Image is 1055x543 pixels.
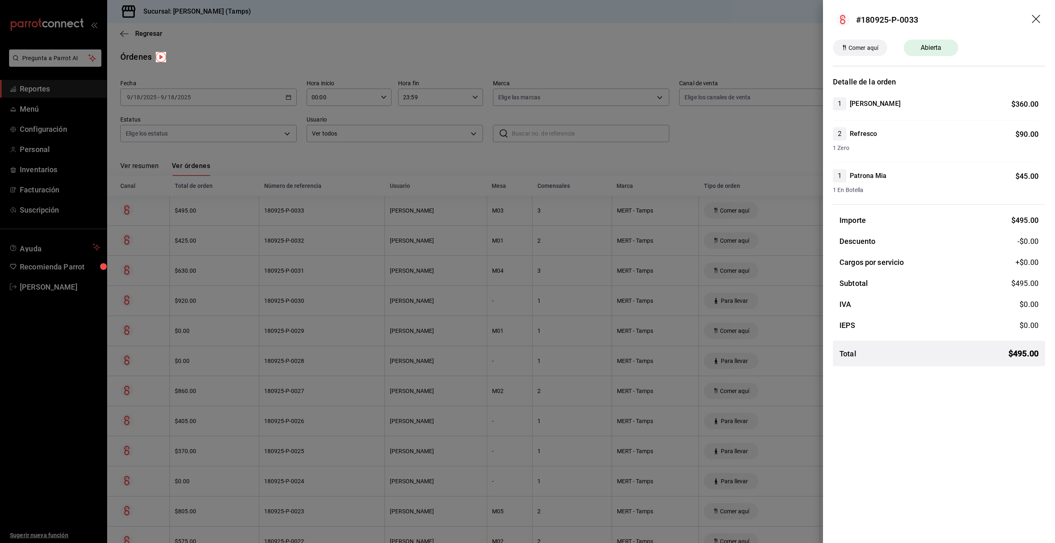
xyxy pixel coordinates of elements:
[839,348,856,359] h3: Total
[1015,172,1039,180] span: $ 45.00
[1015,130,1039,138] span: $ 90.00
[850,129,877,139] h4: Refresco
[833,186,1039,194] span: 1 En Botella
[1015,257,1039,268] span: +$ 0.00
[845,44,882,52] span: Comer aquí
[1011,216,1039,225] span: $ 495.00
[839,236,875,247] h3: Descuento
[850,171,886,181] h4: Patrona Mia
[1020,321,1039,330] span: $ 0.00
[833,129,846,139] span: 2
[833,99,846,109] span: 1
[1011,100,1039,108] span: $ 360.00
[839,257,904,268] h3: Cargos por servicio
[1020,300,1039,309] span: $ 0.00
[839,215,866,226] h3: Importe
[839,278,868,289] h3: Subtotal
[850,99,900,109] h4: [PERSON_NAME]
[1032,15,1042,25] button: drag
[1008,347,1039,360] span: $ 495.00
[916,43,947,53] span: Abierta
[856,14,918,26] div: #180925-P-0033
[1011,279,1039,288] span: $ 495.00
[833,76,1045,87] h3: Detalle de la orden
[156,52,166,62] img: Tooltip marker
[1017,236,1039,247] span: -$0.00
[833,171,846,181] span: 1
[839,299,851,310] h3: IVA
[833,144,1039,152] span: 1 Zero
[839,320,856,331] h3: IEPS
